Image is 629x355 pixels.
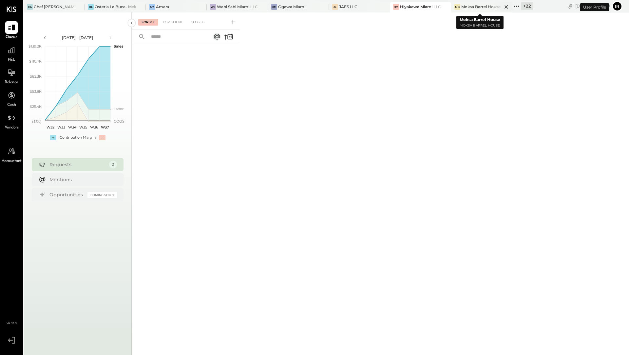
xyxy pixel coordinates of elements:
div: Am [149,4,155,10]
text: $110.7K [29,59,42,64]
text: W36 [90,125,98,129]
text: W34 [68,125,76,129]
span: Cash [7,102,16,108]
div: User Profile [580,3,609,11]
div: Wabi Sabi Miami LLC [217,4,258,10]
div: Closed [187,19,208,26]
div: Mentions [49,176,114,183]
div: HM [393,4,399,10]
div: Osteria La Buca- Melrose [95,4,136,10]
div: + 22 [521,2,533,10]
p: Moksa Barrel House [460,23,500,29]
a: P&L [0,44,23,63]
div: Ogawa Miami [278,4,305,10]
text: $82.3K [30,74,42,79]
div: Moksa Barrel House [461,4,501,10]
div: Amara [156,4,169,10]
div: - [99,135,105,140]
div: 2 [109,161,117,168]
span: Queue [6,34,18,40]
div: [DATE] - [DATE] [50,35,105,40]
div: + [50,135,56,140]
text: COGS [114,119,124,124]
div: MB [454,4,460,10]
div: Contribution Margin [60,135,96,140]
span: Vendors [5,125,19,131]
button: Ir [612,1,622,11]
text: W35 [79,125,87,129]
div: OL [88,4,94,10]
b: Moksa Barrel House [460,17,500,22]
div: [DATE] [575,3,610,9]
text: $53.8K [30,89,42,94]
a: Vendors [0,112,23,131]
text: $139.2K [29,44,42,49]
div: JL [332,4,338,10]
div: OM [271,4,277,10]
div: CA [27,4,33,10]
a: Cash [0,89,23,108]
div: copy link [567,3,574,10]
div: Opportunities [49,191,84,198]
div: For Me [138,19,158,26]
div: Hiyakawa Miami LLC [400,4,441,10]
div: Requests [49,161,106,168]
div: Chef [PERSON_NAME]'s Vineyard Restaurant [34,4,75,10]
div: WS [210,4,216,10]
div: JAFS LLC [339,4,357,10]
span: Balance [5,80,18,86]
a: Queue [0,21,23,40]
text: Labor [114,107,124,111]
div: Coming Soon [87,192,117,198]
a: Accountant [0,145,23,164]
text: W33 [57,125,65,129]
text: Sales [114,44,124,49]
text: $25.4K [30,104,42,109]
span: Accountant [2,158,22,164]
text: W32 [46,125,54,129]
text: W37 [101,125,109,129]
div: For Client [160,19,186,26]
span: P&L [8,57,15,63]
text: ($3K) [32,119,42,124]
a: Balance [0,67,23,86]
